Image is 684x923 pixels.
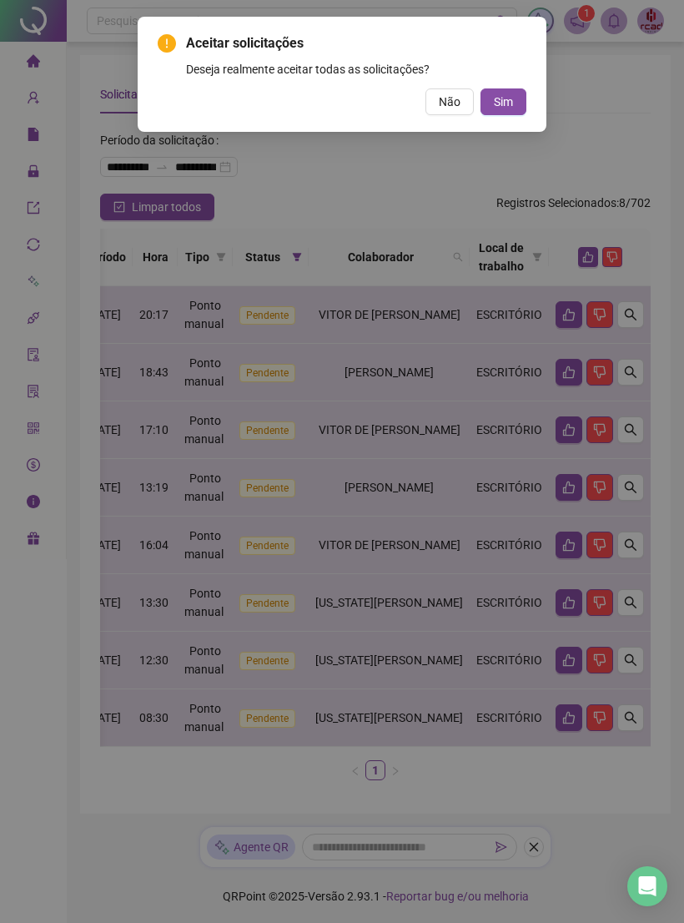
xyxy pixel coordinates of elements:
span: Não [439,93,460,111]
div: Deseja realmente aceitar todas as solicitações? [186,60,526,78]
div: Open Intercom Messenger [627,866,667,906]
button: Sim [480,88,526,115]
span: Aceitar solicitações [186,33,526,53]
button: Não [425,88,474,115]
span: exclamation-circle [158,34,176,53]
span: Sim [494,93,513,111]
